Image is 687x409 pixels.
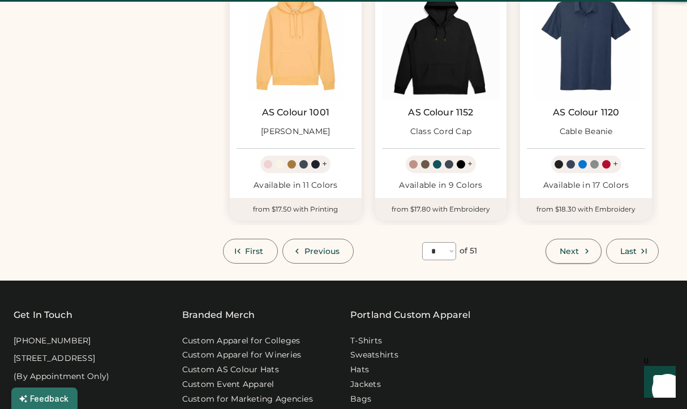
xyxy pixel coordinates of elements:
a: Custom Apparel for Colleges [182,335,300,347]
span: Previous [304,247,340,255]
iframe: Front Chat [633,358,682,407]
a: T-Shirts [350,335,382,347]
button: First [223,239,278,264]
div: Get In Touch [14,308,72,322]
div: + [467,158,473,170]
div: 9:30a - 5p PST [14,386,71,397]
div: (By Appointment Only) [14,371,109,382]
div: [STREET_ADDRESS] [14,353,95,364]
span: Last [620,247,637,255]
a: AS Colour 1001 [262,107,329,118]
div: + [613,158,618,170]
div: Cable Beanie [560,126,613,137]
a: Sweatshirts [350,350,398,361]
button: Next [546,239,601,264]
a: Portland Custom Apparel [350,308,470,322]
div: of 51 [460,246,478,257]
button: Previous [282,239,354,264]
a: Custom for Marketing Agencies [182,394,313,405]
div: [PERSON_NAME] [261,126,330,137]
div: Available in 17 Colors [527,180,645,191]
a: Hats [350,364,369,376]
div: + [322,158,327,170]
div: from $18.30 with Embroidery [520,198,652,221]
div: [PHONE_NUMBER] [14,335,91,347]
div: from $17.80 with Embroidery [375,198,507,221]
a: Jackets [350,379,381,390]
button: Last [606,239,659,264]
span: First [245,247,264,255]
a: AS Colour 1152 [408,107,473,118]
a: Custom Apparel for Wineries [182,350,302,361]
div: Class Cord Cap [410,126,472,137]
div: Available in 11 Colors [237,180,355,191]
div: Branded Merch [182,308,255,322]
div: from $17.50 with Printing [230,198,362,221]
div: Available in 9 Colors [382,180,500,191]
a: Bags [350,394,371,405]
a: Custom Event Apparel [182,379,274,390]
a: Custom AS Colour Hats [182,364,279,376]
span: Next [560,247,579,255]
a: AS Colour 1120 [553,107,619,118]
